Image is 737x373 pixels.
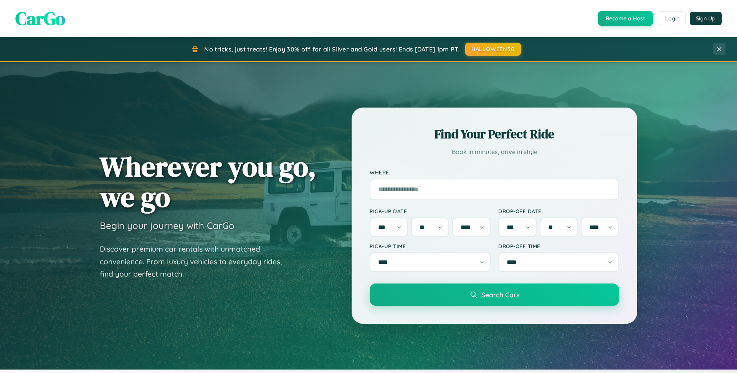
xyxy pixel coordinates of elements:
[15,6,65,31] span: CarGo
[370,169,619,176] label: Where
[370,126,619,143] h2: Find Your Perfect Ride
[598,11,653,26] button: Become a Host
[370,208,491,214] label: Pick-up Date
[465,43,521,56] button: HALLOWEEN30
[100,151,316,212] h1: Wherever you go, we go
[690,12,722,25] button: Sign Up
[370,146,619,157] p: Book in minutes, drive in style
[481,290,519,299] span: Search Cars
[370,243,491,249] label: Pick-up Time
[370,283,619,306] button: Search Cars
[498,243,619,249] label: Drop-off Time
[659,12,686,25] button: Login
[100,243,292,280] p: Discover premium car rentals with unmatched convenience. From luxury vehicles to everyday rides, ...
[498,208,619,214] label: Drop-off Date
[204,45,459,53] span: No tricks, just treats! Enjoy 30% off for all Silver and Gold users! Ends [DATE] 1pm PT.
[100,220,235,231] h3: Begin your journey with CarGo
